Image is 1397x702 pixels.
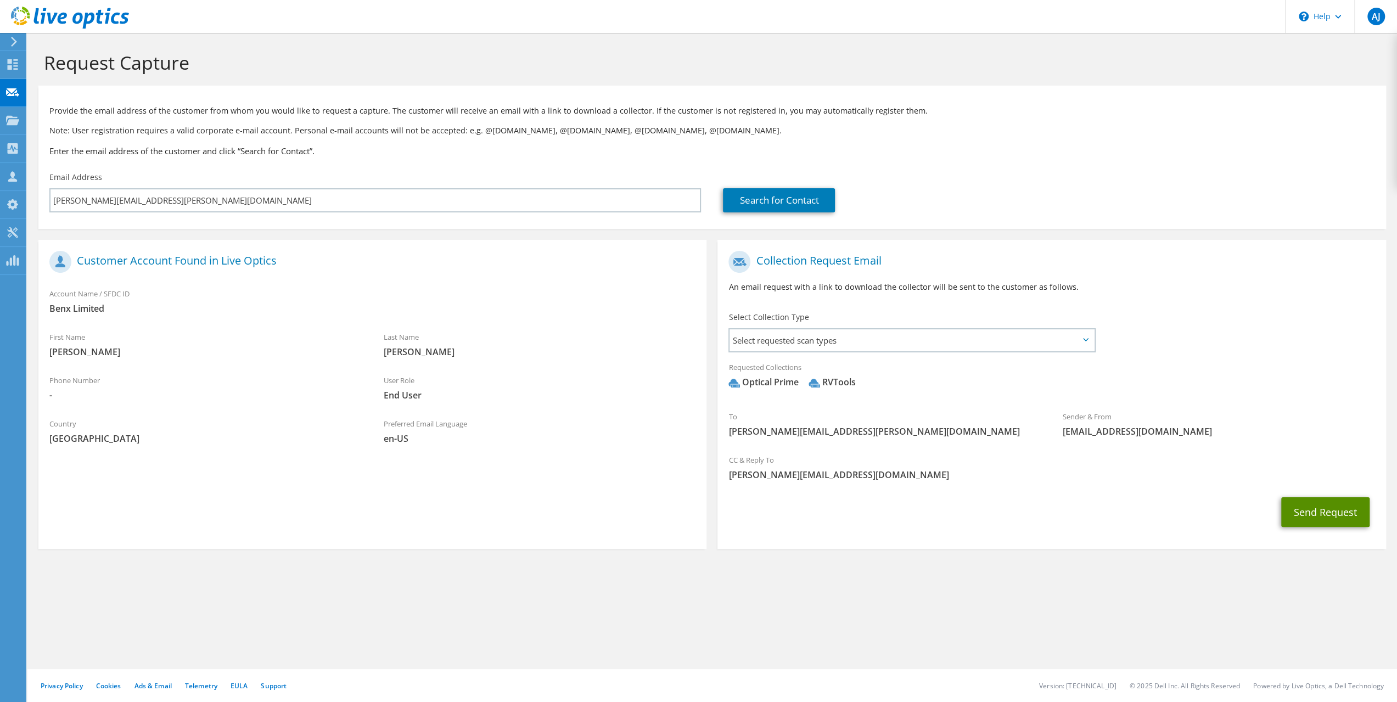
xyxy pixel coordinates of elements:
[96,681,121,690] a: Cookies
[728,312,809,323] label: Select Collection Type
[373,412,707,450] div: Preferred Email Language
[231,681,248,690] a: EULA
[373,369,707,407] div: User Role
[1052,405,1386,443] div: Sender & From
[1299,12,1309,21] svg: \n
[728,251,1369,273] h1: Collection Request Email
[730,329,1093,351] span: Select requested scan types
[38,325,373,363] div: First Name
[728,425,1041,437] span: [PERSON_NAME][EMAIL_ADDRESS][PERSON_NAME][DOMAIN_NAME]
[728,376,798,389] div: Optical Prime
[49,145,1375,157] h3: Enter the email address of the customer and click “Search for Contact”.
[1367,8,1385,25] span: AJ
[1130,681,1240,690] li: © 2025 Dell Inc. All Rights Reserved
[1063,425,1375,437] span: [EMAIL_ADDRESS][DOMAIN_NAME]
[49,389,362,401] span: -
[809,376,855,389] div: RVTools
[373,325,707,363] div: Last Name
[49,251,690,273] h1: Customer Account Found in Live Optics
[261,681,287,690] a: Support
[717,356,1385,400] div: Requested Collections
[49,105,1375,117] p: Provide the email address of the customer from whom you would like to request a capture. The cust...
[49,125,1375,137] p: Note: User registration requires a valid corporate e-mail account. Personal e-mail accounts will ...
[49,302,695,315] span: Benx Limited
[49,433,362,445] span: [GEOGRAPHIC_DATA]
[41,681,83,690] a: Privacy Policy
[49,172,102,183] label: Email Address
[1039,681,1117,690] li: Version: [TECHNICAL_ID]
[384,433,696,445] span: en-US
[723,188,835,212] a: Search for Contact
[717,405,1052,443] div: To
[38,369,373,407] div: Phone Number
[1281,497,1370,527] button: Send Request
[49,346,362,358] span: [PERSON_NAME]
[728,281,1374,293] p: An email request with a link to download the collector will be sent to the customer as follows.
[728,469,1374,481] span: [PERSON_NAME][EMAIL_ADDRESS][DOMAIN_NAME]
[134,681,172,690] a: Ads & Email
[185,681,217,690] a: Telemetry
[44,51,1375,74] h1: Request Capture
[384,346,696,358] span: [PERSON_NAME]
[384,389,696,401] span: End User
[1253,681,1384,690] li: Powered by Live Optics, a Dell Technology
[38,282,706,320] div: Account Name / SFDC ID
[38,412,373,450] div: Country
[717,448,1385,486] div: CC & Reply To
